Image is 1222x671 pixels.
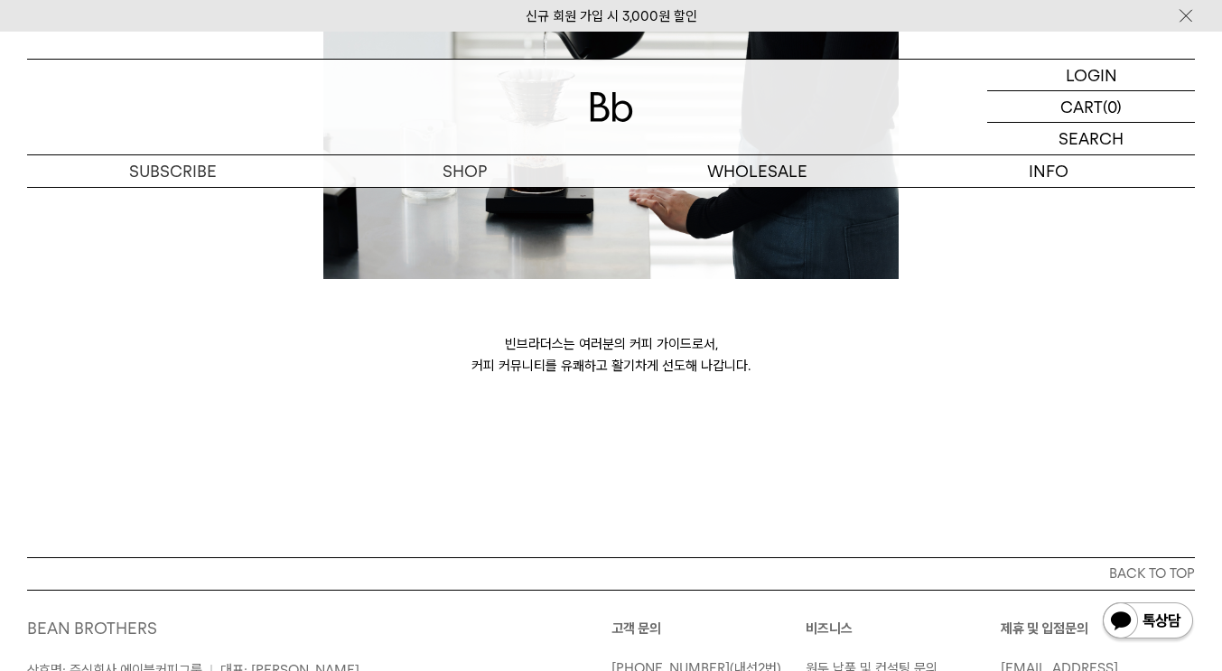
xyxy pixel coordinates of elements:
[611,155,903,187] p: WHOLESALE
[319,155,611,187] a: SHOP
[27,557,1195,590] button: BACK TO TOP
[903,155,1195,187] p: INFO
[27,155,319,187] a: SUBSCRIBE
[806,618,1001,639] p: 비즈니스
[1060,91,1103,122] p: CART
[590,92,633,122] img: 로고
[323,333,899,377] p: 빈브라더스는 여러분의 커피 가이드로서, 커피 커뮤니티를 유쾌하고 활기차게 선도해 나갑니다.
[1066,60,1117,90] p: LOGIN
[1103,91,1122,122] p: (0)
[987,60,1195,91] a: LOGIN
[1101,601,1195,644] img: 카카오톡 채널 1:1 채팅 버튼
[1059,123,1124,154] p: SEARCH
[1001,618,1196,639] p: 제휴 및 입점문의
[987,91,1195,123] a: CART (0)
[526,8,697,24] a: 신규 회원 가입 시 3,000원 할인
[27,619,157,638] a: BEAN BROTHERS
[611,618,807,639] p: 고객 문의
